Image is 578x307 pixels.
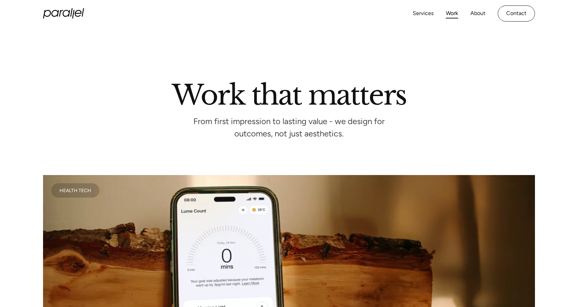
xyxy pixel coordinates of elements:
[446,9,458,18] a: Work
[498,5,535,22] a: Contact
[470,9,485,18] a: About
[94,82,484,105] h2: Work that matters
[413,9,433,18] a: Services
[187,119,391,137] p: From first impression to lasting value - we design for outcomes, not just aesthetics.
[59,189,91,192] div: Health Tech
